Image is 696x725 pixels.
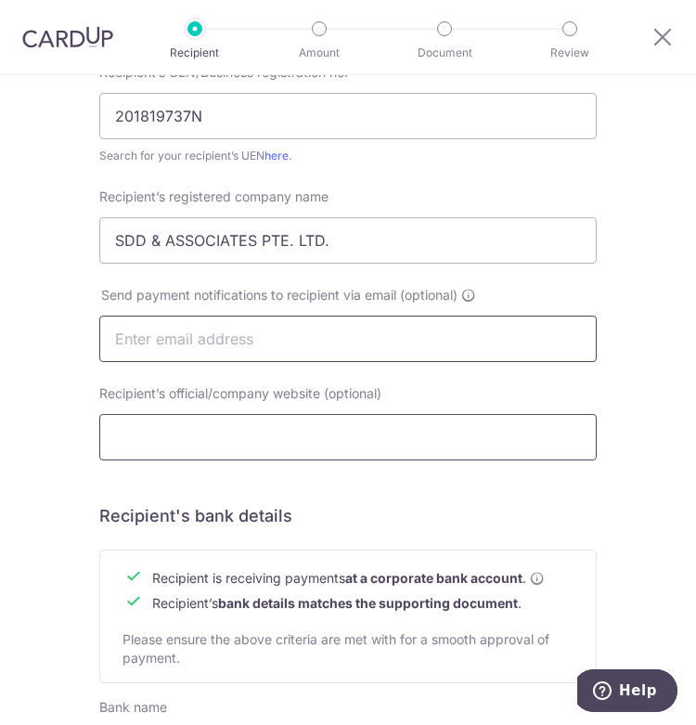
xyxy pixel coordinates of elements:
[152,569,545,588] span: Recipient is receiving payments .
[218,595,518,611] b: bank details matches the supporting document
[99,698,167,717] label: Bank name
[101,286,458,304] span: Send payment notifications to recipient via email (optional)
[122,631,549,666] span: Please ensure the above criteria are met with for a smooth approval of payment.
[99,505,597,527] h5: Recipient's bank details
[99,147,597,165] div: Search for your recipient’s UEN .
[407,44,482,62] p: Document
[42,13,80,30] span: Help
[345,569,522,588] b: at a corporate bank account
[158,44,232,62] p: Recipient
[577,669,677,716] iframe: Opens a widget where you can find more information
[264,149,289,162] a: here
[282,44,356,62] p: Amount
[533,44,607,62] p: Review
[152,595,522,611] span: Recipient’s .
[99,188,329,204] span: Recipient’s registered company name
[99,316,597,362] input: Enter email address
[22,26,113,48] img: CardUp
[99,384,381,403] label: Recipient’s official/company website (optional)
